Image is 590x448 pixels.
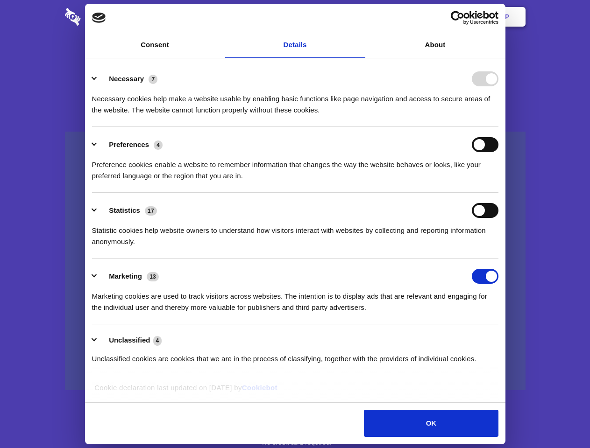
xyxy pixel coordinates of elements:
label: Preferences [109,140,149,148]
div: Unclassified cookies are cookies that we are in the process of classifying, together with the pro... [92,346,498,364]
img: logo-wordmark-white-trans-d4663122ce5f474addd5e946df7df03e33cb6a1c49d2221995e7729f52c070b2.svg [65,8,145,26]
a: Cookiebot [242,384,277,392]
button: OK [364,410,498,437]
div: Cookie declaration last updated on [DATE] by [87,382,503,400]
label: Statistics [109,206,140,214]
a: Consent [85,32,225,58]
a: Login [424,2,464,31]
button: Preferences (4) [92,137,169,152]
label: Marketing [109,272,142,280]
a: Usercentrics Cookiebot - opens in a new window [417,11,498,25]
a: About [365,32,505,58]
div: Statistic cookies help website owners to understand how visitors interact with websites by collec... [92,218,498,247]
img: logo [92,13,106,23]
button: Necessary (7) [92,71,163,86]
span: 17 [145,206,157,216]
div: Preference cookies enable a website to remember information that changes the way the website beha... [92,152,498,182]
h1: Eliminate Slack Data Loss. [65,42,526,76]
span: 7 [149,75,157,84]
h4: Auto-redaction of sensitive data, encrypted data sharing and self-destructing private chats. Shar... [65,85,526,116]
label: Necessary [109,75,144,83]
button: Marketing (13) [92,269,165,284]
a: Contact [379,2,422,31]
a: Details [225,32,365,58]
div: Marketing cookies are used to track visitors across websites. The intention is to display ads tha... [92,284,498,313]
a: Wistia video thumbnail [65,132,526,391]
span: 4 [153,336,162,345]
div: Necessary cookies help make a website usable by enabling basic functions like page navigation and... [92,86,498,116]
button: Statistics (17) [92,203,163,218]
a: Pricing [274,2,315,31]
button: Unclassified (4) [92,335,168,346]
span: 13 [147,272,159,281]
span: 4 [154,140,163,150]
